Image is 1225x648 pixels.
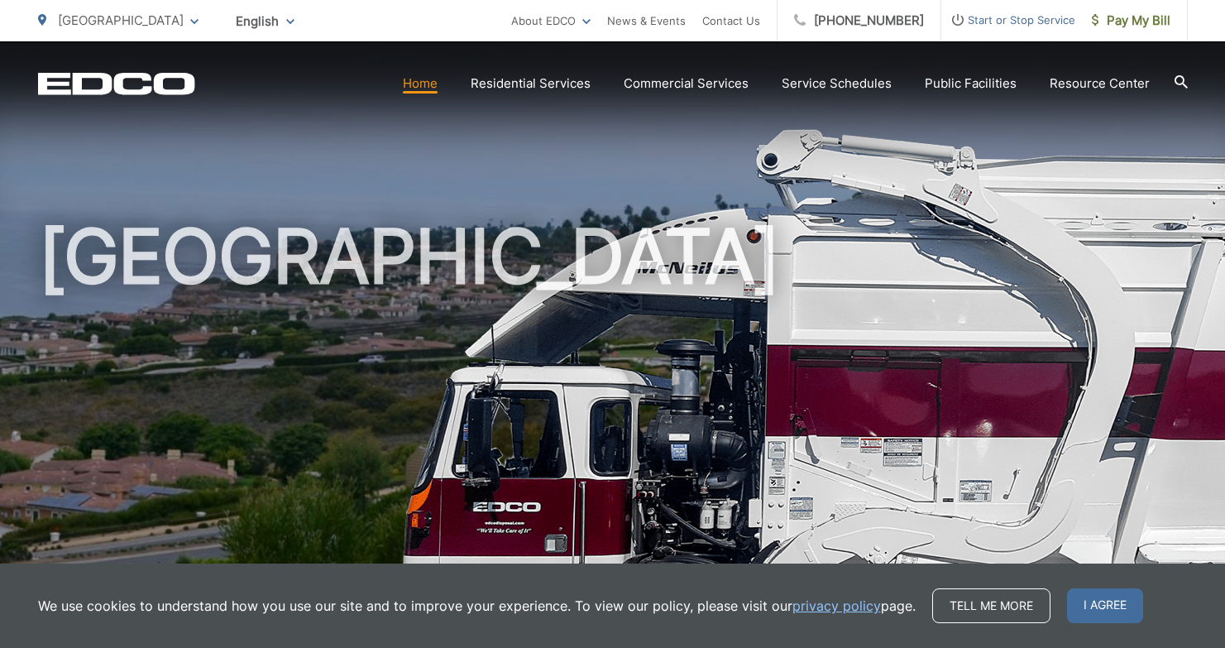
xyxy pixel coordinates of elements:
a: Contact Us [702,11,760,31]
a: Tell me more [932,588,1050,623]
a: Service Schedules [782,74,892,94]
span: English [223,7,307,36]
a: Resource Center [1050,74,1150,94]
a: About EDCO [511,11,591,31]
a: Home [403,74,438,94]
a: privacy policy [792,596,881,616]
span: Pay My Bill [1092,11,1170,31]
a: News & Events [607,11,686,31]
p: We use cookies to understand how you use our site and to improve your experience. To view our pol... [38,596,916,616]
a: Residential Services [471,74,591,94]
a: Commercial Services [624,74,749,94]
a: EDCD logo. Return to the homepage. [38,72,195,95]
span: I agree [1067,588,1143,623]
span: [GEOGRAPHIC_DATA] [58,12,184,28]
a: Public Facilities [925,74,1017,94]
